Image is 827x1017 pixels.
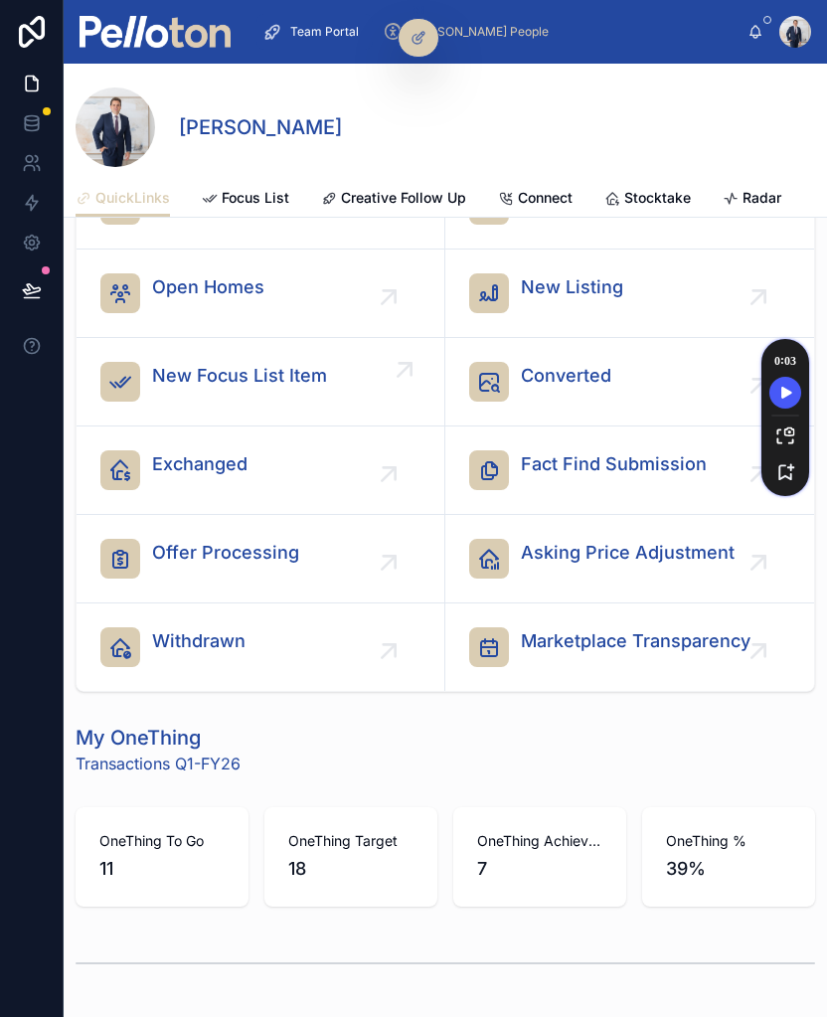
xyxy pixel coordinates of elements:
[76,180,170,218] a: QuickLinks
[77,515,445,603] a: Offer Processing
[518,188,573,208] span: Connect
[99,855,225,883] span: 11
[377,14,563,50] a: [PERSON_NAME] People
[222,188,289,208] span: Focus List
[445,426,814,515] a: Fact Find Submission
[445,250,814,338] a: New Listing
[80,16,231,48] img: App logo
[247,10,747,54] div: scrollable content
[477,831,602,851] span: OneThing Achieved
[152,273,264,301] span: Open Homes
[152,539,299,567] span: Offer Processing
[77,250,445,338] a: Open Homes
[521,627,750,655] span: Marketplace Transparency
[152,362,327,390] span: New Focus List Item
[521,450,707,478] span: Fact Find Submission
[179,113,342,141] h1: [PERSON_NAME]
[604,180,691,220] a: Stocktake
[99,831,225,851] span: OneThing To Go
[445,515,814,603] a: Asking Price Adjustment
[666,831,791,851] span: OneThing %
[288,855,413,883] span: 18
[152,627,246,655] span: Withdrawn
[288,831,413,851] span: OneThing Target
[290,24,359,40] span: Team Portal
[202,180,289,220] a: Focus List
[521,273,623,301] span: New Listing
[445,603,814,691] a: Marketplace Transparency
[77,338,445,426] a: New Focus List Item
[341,188,466,208] span: Creative Follow Up
[77,603,445,691] a: Withdrawn
[743,188,781,208] span: Radar
[521,362,611,390] span: Converted
[445,338,814,426] a: Converted
[666,855,791,883] span: 39%
[498,180,573,220] a: Connect
[723,180,781,220] a: Radar
[521,539,735,567] span: Asking Price Adjustment
[76,752,241,775] span: Transactions Q1-FY26
[76,724,241,752] h1: My OneThing
[411,24,549,40] span: [PERSON_NAME] People
[95,188,170,208] span: QuickLinks
[77,426,445,515] a: Exchanged
[256,14,373,50] a: Team Portal
[477,855,602,883] span: 7
[321,180,466,220] a: Creative Follow Up
[624,188,691,208] span: Stocktake
[152,450,248,478] span: Exchanged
